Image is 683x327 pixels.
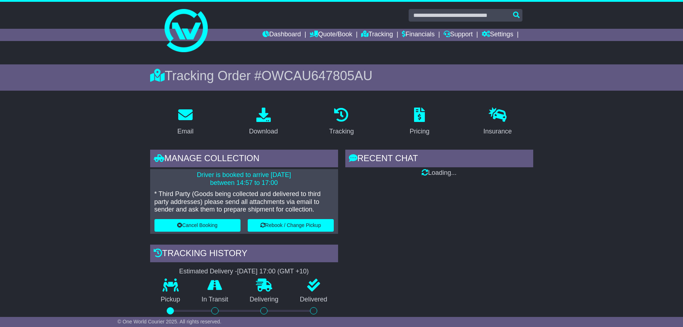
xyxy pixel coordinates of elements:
[484,127,512,136] div: Insurance
[150,68,533,83] div: Tracking Order #
[410,127,430,136] div: Pricing
[324,105,358,139] a: Tracking
[177,127,193,136] div: Email
[172,105,198,139] a: Email
[310,29,352,41] a: Quote/Book
[150,150,338,169] div: Manage collection
[150,245,338,264] div: Tracking history
[150,296,191,304] p: Pickup
[345,150,533,169] div: RECENT CHAT
[150,268,338,276] div: Estimated Delivery -
[237,268,309,276] div: [DATE] 17:00 (GMT +10)
[249,127,278,136] div: Download
[405,105,434,139] a: Pricing
[479,105,517,139] a: Insurance
[482,29,513,41] a: Settings
[244,105,283,139] a: Download
[239,296,289,304] p: Delivering
[248,219,334,232] button: Rebook / Change Pickup
[402,29,435,41] a: Financials
[261,68,372,83] span: OWCAU647805AU
[154,219,241,232] button: Cancel Booking
[361,29,393,41] a: Tracking
[444,29,473,41] a: Support
[154,190,334,214] p: * Third Party (Goods being collected and delivered to third party addresses) please send all atta...
[262,29,301,41] a: Dashboard
[117,319,221,324] span: © One World Courier 2025. All rights reserved.
[191,296,239,304] p: In Transit
[345,169,533,177] div: Loading...
[289,296,338,304] p: Delivered
[329,127,354,136] div: Tracking
[154,171,334,187] p: Driver is booked to arrive [DATE] between 14:57 to 17:00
